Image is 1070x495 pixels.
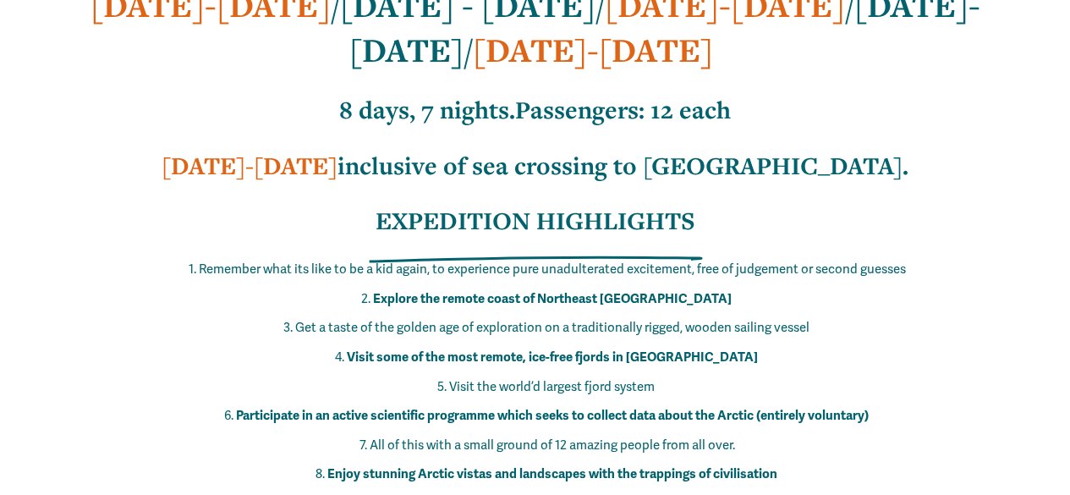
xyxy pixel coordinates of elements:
p: Visit the world’d largest fjord system [55,376,1048,399]
strong: Passengers: 12 each [515,93,731,126]
p: All of this with a small ground of 12 amazing people from all over. [55,434,1048,457]
strong: Participate in an active scientific programme which seeks to collect data about the Arctic (entir... [236,408,869,423]
p: Get a taste of the golden age of exploration on a traditionally rigged, wooden sailing vessel [55,316,1048,339]
strong: EXPEDITION HIGHLIGHTS [376,204,695,237]
p: Remember what its like to be a kid again, to experience pure unadulterated excitement, free of ju... [55,258,1048,281]
strong: Explore the remote coast of Northeast [GEOGRAPHIC_DATA] [373,291,732,306]
strong: [DATE]-[DATE] [473,28,713,72]
strong: inclusive of sea crossing to [GEOGRAPHIC_DATA]. [337,149,908,182]
strong: [DATE]-[DATE] [162,149,337,182]
strong: Enjoy stunning Arctic vistas and landscapes with the trappings of civilisation [327,466,777,481]
strong: 8 days, 7 nights. [339,93,515,126]
strong: Visit some of the most remote, ice-free fjords in [GEOGRAPHIC_DATA] [347,349,758,365]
